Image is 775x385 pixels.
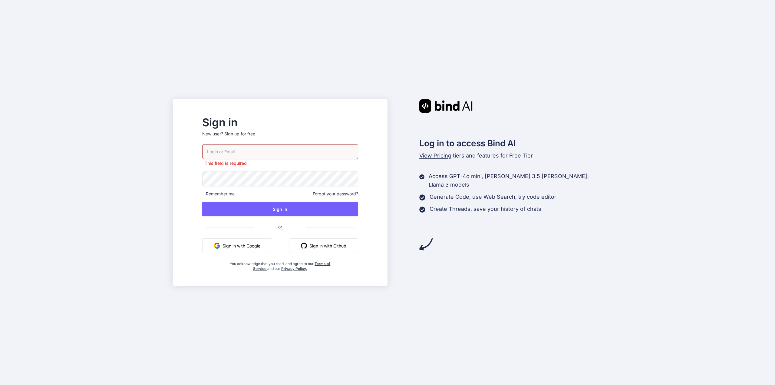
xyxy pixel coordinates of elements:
[202,160,358,166] p: This field is required
[289,238,358,253] button: Sign in with Github
[214,243,220,249] img: google
[419,99,473,113] img: Bind AI logo
[202,238,272,253] button: Sign in with Google
[281,266,307,271] a: Privacy Policy.
[228,258,332,271] div: You acknowledge that you read, and agree to our and our
[419,137,602,150] h2: Log in to access Bind AI
[253,261,331,271] a: Terms of Service
[419,237,433,251] img: arrow
[224,131,255,137] div: Sign up for free
[419,152,451,159] span: View Pricing
[430,193,556,201] p: Generate Code, use Web Search, try code editor
[301,243,307,249] img: github
[313,191,358,197] span: Forgot your password?
[202,202,358,216] button: Sign In
[202,144,358,159] input: Login or Email
[202,191,235,197] span: Remember me
[202,118,358,127] h2: Sign in
[430,205,541,213] p: Create Threads, save your history of chats
[429,172,602,189] p: Access GPT-4o mini, [PERSON_NAME] 3.5 [PERSON_NAME], Llama 3 models
[419,151,602,160] p: tiers and features for Free Tier
[254,219,306,234] span: or
[202,131,358,144] p: New user?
